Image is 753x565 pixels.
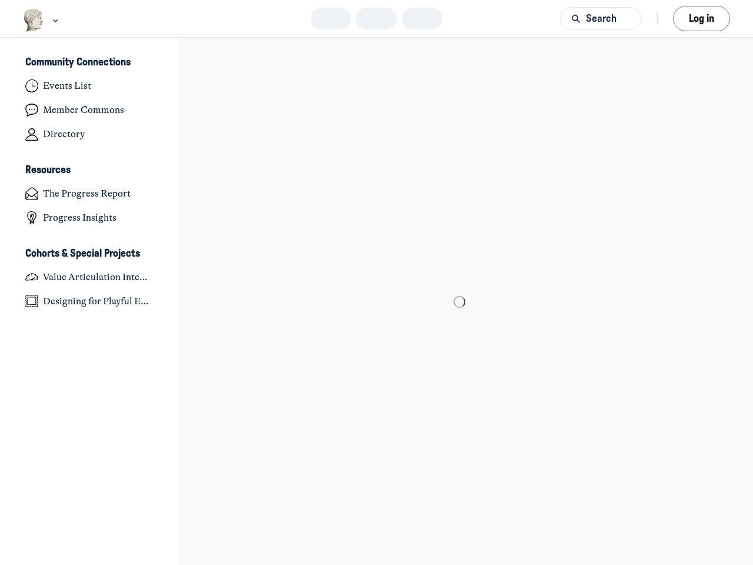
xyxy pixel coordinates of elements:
[15,183,163,205] a: The Progress Report
[15,244,163,264] button: Cohorts & Special ProjectsCollapse space
[673,6,730,31] button: Log in
[23,9,45,32] img: Museums as Progress logo
[25,56,131,69] h3: Community Connections
[15,53,163,73] button: Community ConnectionsCollapse space
[25,248,140,260] h3: Cohorts & Special Projects
[15,124,163,145] a: Directory
[560,7,641,30] button: Search
[15,290,163,312] a: Designing for Playful Engagement
[43,104,124,116] h4: Member Commons
[43,295,152,307] h4: Designing for Playful Engagement
[15,161,163,181] button: ResourcesCollapse space
[43,80,91,92] h4: Events List
[15,75,163,97] a: Events List
[23,8,61,33] button: Museums as Progress logo
[15,207,163,229] a: Progress Insights
[25,164,71,177] h3: Resources
[43,212,116,224] h4: Progress Insights
[43,128,85,140] h4: Directory
[15,266,163,288] a: Value Articulation Intensive (Cultural Leadership Lab)
[43,271,152,283] h4: Value Articulation Intensive (Cultural Leadership Lab)
[15,99,163,121] a: Member Commons
[43,188,131,200] h4: The Progress Report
